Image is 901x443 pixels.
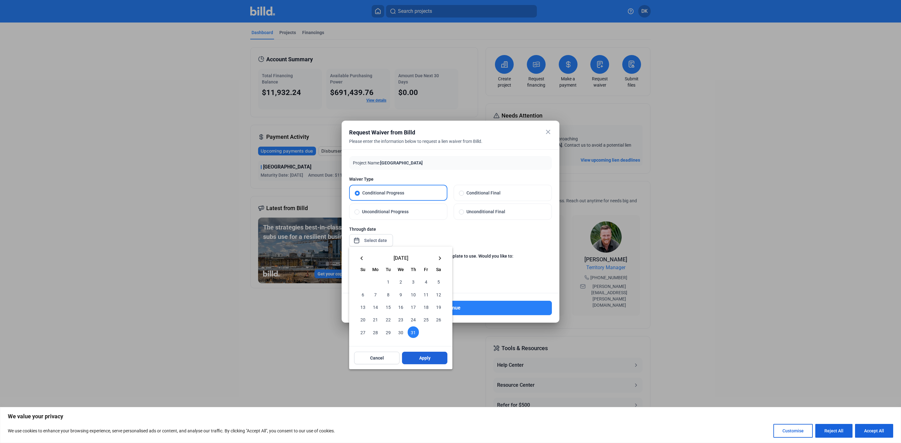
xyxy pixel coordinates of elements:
button: July 13, 2025 [357,301,369,313]
span: 21 [370,314,381,325]
button: Reject All [815,424,853,438]
button: July 30, 2025 [395,326,407,338]
span: 29 [383,326,394,338]
span: [DATE] [368,255,434,260]
span: 17 [408,301,419,313]
button: July 24, 2025 [407,313,420,326]
p: We use cookies to enhance your browsing experience, serve personalised ads or content, and analys... [8,427,335,435]
span: Mo [372,267,379,272]
button: July 23, 2025 [395,313,407,326]
button: July 21, 2025 [369,313,382,326]
span: 9 [395,289,406,300]
span: 20 [357,314,369,325]
span: Fr [424,267,428,272]
button: July 8, 2025 [382,288,395,301]
span: 23 [395,314,406,325]
span: 16 [395,301,406,313]
span: 10 [408,289,419,300]
button: Accept All [855,424,893,438]
button: July 25, 2025 [420,313,432,326]
button: July 3, 2025 [407,275,420,288]
span: 18 [420,301,431,313]
span: 27 [357,326,369,338]
span: Cancel [370,355,384,361]
button: July 11, 2025 [420,288,432,301]
button: July 2, 2025 [395,275,407,288]
button: July 9, 2025 [395,288,407,301]
span: 22 [383,314,394,325]
span: We [398,267,404,272]
button: July 19, 2025 [432,301,445,313]
span: 24 [408,314,419,325]
button: July 12, 2025 [432,288,445,301]
span: Apply [419,355,430,361]
button: July 17, 2025 [407,301,420,313]
span: 5 [433,276,444,287]
button: July 10, 2025 [407,288,420,301]
button: Customise [773,424,813,438]
button: July 29, 2025 [382,326,395,338]
button: Apply [402,352,447,364]
button: July 22, 2025 [382,313,395,326]
button: July 14, 2025 [369,301,382,313]
button: July 18, 2025 [420,301,432,313]
span: 12 [433,289,444,300]
span: 30 [395,326,406,338]
span: 1 [383,276,394,287]
span: 25 [420,314,431,325]
button: July 27, 2025 [357,326,369,338]
button: July 15, 2025 [382,301,395,313]
span: 19 [433,301,444,313]
span: Tu [386,267,391,272]
span: 7 [370,289,381,300]
button: Cancel [354,352,400,364]
span: 13 [357,301,369,313]
span: 3 [408,276,419,287]
span: 6 [357,289,369,300]
span: Sa [436,267,441,272]
span: 14 [370,301,381,313]
mat-icon: keyboard_arrow_left [358,254,365,262]
span: 31 [408,326,419,338]
span: 11 [420,289,431,300]
button: July 26, 2025 [432,313,445,326]
button: July 4, 2025 [420,275,432,288]
button: July 6, 2025 [357,288,369,301]
span: 15 [383,301,394,313]
span: 26 [433,314,444,325]
button: July 28, 2025 [369,326,382,338]
span: Th [411,267,416,272]
button: July 16, 2025 [395,301,407,313]
mat-icon: keyboard_arrow_right [436,254,444,262]
button: July 31, 2025 [407,326,420,338]
button: July 1, 2025 [382,275,395,288]
span: 2 [395,276,406,287]
span: 4 [420,276,431,287]
span: 28 [370,326,381,338]
p: We value your privacy [8,413,893,420]
button: July 20, 2025 [357,313,369,326]
span: Su [360,267,365,272]
button: July 7, 2025 [369,288,382,301]
button: July 5, 2025 [432,275,445,288]
span: 8 [383,289,394,300]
